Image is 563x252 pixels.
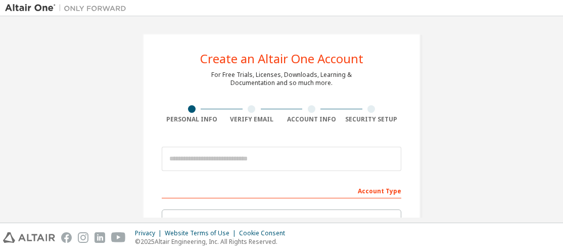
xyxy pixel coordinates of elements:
div: For Free Trials, Licenses, Downloads, Learning & Documentation and so much more. [211,71,352,87]
img: linkedin.svg [95,232,105,243]
div: Privacy [135,229,165,237]
div: Security Setup [342,115,402,123]
img: youtube.svg [111,232,126,243]
div: Verify Email [222,115,282,123]
div: Website Terms of Use [165,229,239,237]
div: Altair Customers [168,216,395,230]
img: Altair One [5,3,131,13]
img: altair_logo.svg [3,232,55,243]
div: Account Info [281,115,342,123]
img: facebook.svg [61,232,72,243]
img: instagram.svg [78,232,88,243]
div: Create an Altair One Account [200,53,363,65]
div: Cookie Consent [239,229,291,237]
div: Account Type [162,182,401,198]
div: Personal Info [162,115,222,123]
p: © 2025 Altair Engineering, Inc. All Rights Reserved. [135,237,291,246]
